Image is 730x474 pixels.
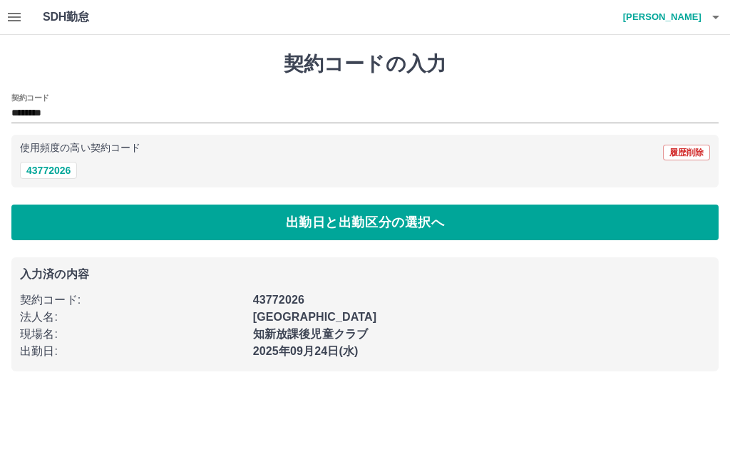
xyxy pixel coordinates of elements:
[663,145,710,160] button: 履歴削除
[20,162,77,179] button: 43772026
[20,343,245,360] p: 出勤日 :
[20,269,710,280] p: 入力済の内容
[253,345,359,357] b: 2025年09月24日(水)
[20,292,245,309] p: 契約コード :
[253,328,369,340] b: 知新放課後児童クラブ
[253,294,304,306] b: 43772026
[20,143,140,153] p: 使用頻度の高い契約コード
[20,326,245,343] p: 現場名 :
[20,309,245,326] p: 法人名 :
[11,52,719,76] h1: 契約コードの入力
[11,205,719,240] button: 出勤日と出勤区分の選択へ
[11,92,49,103] h2: 契約コード
[253,311,377,323] b: [GEOGRAPHIC_DATA]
